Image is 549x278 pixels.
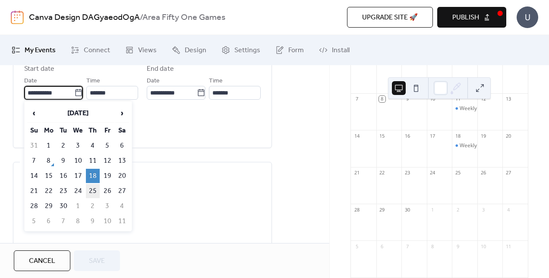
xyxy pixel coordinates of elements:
td: 9 [86,214,100,228]
th: Sa [115,123,129,138]
div: 3 [429,59,436,66]
td: 13 [115,154,129,168]
td: 20 [115,169,129,183]
td: 26 [101,184,114,198]
td: 9 [57,154,70,168]
td: 24 [71,184,85,198]
div: 2 [454,206,461,213]
div: 25 [454,170,461,176]
a: My Events [5,38,62,62]
div: Weekly Game: Otherworldly [460,105,527,112]
td: 7 [57,214,70,228]
th: Fr [101,123,114,138]
div: Start date [24,64,54,74]
td: 2 [57,139,70,153]
div: 23 [404,170,410,176]
span: Cancel [29,256,55,266]
div: 19 [480,133,486,139]
td: 19 [101,169,114,183]
td: 17 [71,169,85,183]
a: Views [119,38,163,62]
td: 7 [27,154,41,168]
td: 8 [42,154,56,168]
div: 7 [404,243,410,250]
span: Upgrade site 🚀 [362,13,418,23]
div: 8 [429,243,436,250]
td: 18 [86,169,100,183]
td: 22 [42,184,56,198]
th: Th [86,123,100,138]
a: Settings [215,38,267,62]
div: 4 [454,59,461,66]
td: 2 [86,199,100,213]
span: My Events [25,45,56,56]
div: 2 [404,59,410,66]
button: Cancel [14,250,70,271]
span: Time [209,76,223,86]
td: 1 [71,199,85,213]
div: 8 [379,96,385,102]
div: 11 [454,96,461,102]
div: 1 [379,59,385,66]
td: 8 [71,214,85,228]
div: 24 [429,170,436,176]
div: 6 [379,243,385,250]
td: 21 [27,184,41,198]
span: Settings [234,45,260,56]
span: Publish [452,13,479,23]
div: End date [147,64,174,74]
th: Mo [42,123,56,138]
div: 26 [480,170,486,176]
div: 1 [429,206,436,213]
td: 11 [115,214,129,228]
div: 13 [505,96,511,102]
div: 12 [480,96,486,102]
td: 11 [86,154,100,168]
span: › [116,104,129,122]
div: Repeat on [24,242,259,252]
div: 29 [379,206,385,213]
div: U [517,6,538,28]
div: 14 [353,133,360,139]
div: 16 [404,133,410,139]
a: Canva Design DAGyaeodOgA [29,9,140,26]
div: 7 [353,96,360,102]
div: 28 [353,206,360,213]
td: 5 [27,214,41,228]
span: Form [288,45,304,56]
td: 12 [101,154,114,168]
div: 10 [480,243,486,250]
button: Publish [437,7,506,28]
div: Weekly Game: Otherworldly [452,142,477,149]
td: 4 [115,199,129,213]
td: 31 [27,139,41,153]
div: 31 [353,59,360,66]
span: ‹ [28,104,41,122]
td: 30 [57,199,70,213]
td: 29 [42,199,56,213]
button: Upgrade site 🚀 [347,7,433,28]
div: 30 [404,206,410,213]
div: 3 [480,206,486,213]
span: Design [185,45,206,56]
th: Su [27,123,41,138]
th: [DATE] [42,104,114,123]
td: 1 [42,139,56,153]
td: 6 [115,139,129,153]
div: 18 [454,133,461,139]
div: 11 [505,243,511,250]
a: Design [165,38,213,62]
div: 15 [379,133,385,139]
div: 9 [404,96,410,102]
div: 4 [505,206,511,213]
span: Date [147,76,160,86]
a: Install [312,38,356,62]
td: 14 [27,169,41,183]
a: Connect [64,38,117,62]
span: Views [138,45,157,56]
div: Weekly Game: Otherworldly [452,105,477,112]
div: 5 [353,243,360,250]
td: 15 [42,169,56,183]
div: 10 [429,96,436,102]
